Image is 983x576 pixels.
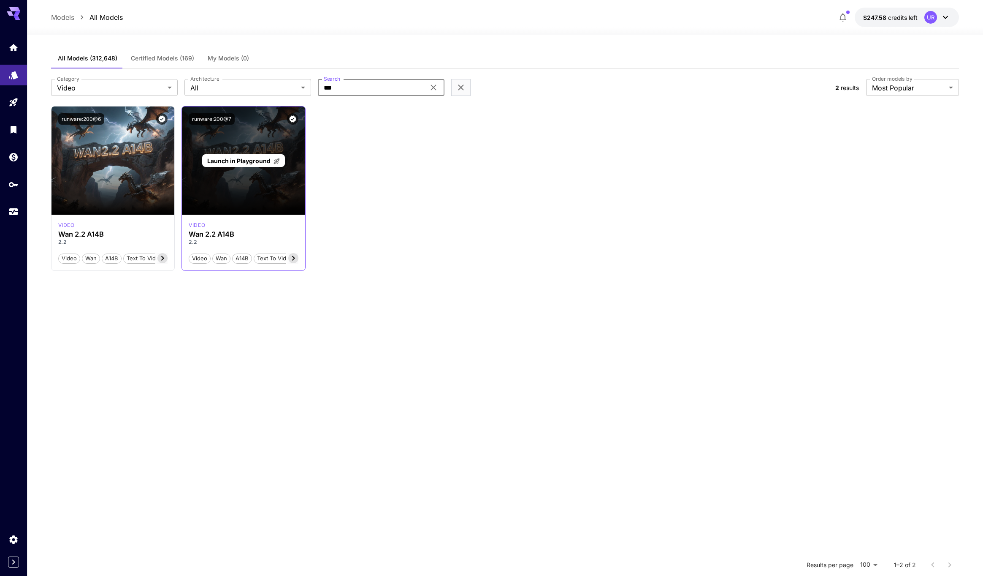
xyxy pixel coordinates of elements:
[82,253,100,264] button: Wan
[58,113,104,125] button: runware:200@6
[456,82,466,93] button: Clear filters (1)
[8,152,19,162] div: Wallet
[212,253,230,264] button: Wan
[8,179,19,190] div: API Keys
[189,221,205,229] p: video
[8,534,19,545] div: Settings
[254,253,296,264] button: Text To Video
[872,75,912,82] label: Order models by
[102,253,122,264] button: A14B
[189,113,235,125] button: runware:200@7
[213,254,230,263] span: Wan
[156,113,168,125] button: Verified working
[208,55,249,62] span: My Models (0)
[57,75,79,82] label: Category
[8,97,19,108] div: Playground
[855,8,959,27] button: $247.57883UR
[189,230,298,238] h3: Wan 2.2 A14B
[8,42,19,53] div: Home
[58,253,80,264] button: Video
[82,254,100,263] span: Wan
[89,12,123,22] a: All Models
[233,254,252,263] span: A14B
[807,561,853,569] p: Results per page
[58,238,168,246] p: 2.2
[124,254,165,263] span: Text To Video
[8,70,19,80] div: Models
[57,83,164,93] span: Video
[324,75,340,82] label: Search
[51,12,74,22] a: Models
[8,207,19,217] div: Usage
[232,253,252,264] button: A14B
[58,221,75,229] p: video
[202,154,284,167] a: Launch in Playground
[189,254,210,263] span: Video
[924,11,937,24] div: UR
[51,12,123,22] nav: breadcrumb
[207,157,271,164] span: Launch in Playground
[190,83,298,93] span: All
[189,221,205,229] div: wan_2_2_a14b_i2v
[8,557,19,568] button: Expand sidebar
[863,14,888,21] span: $247.58
[254,254,296,263] span: Text To Video
[863,13,918,22] div: $247.57883
[123,253,166,264] button: Text To Video
[58,221,75,229] div: wan_2_2_a14b_t2v
[58,230,168,238] h3: Wan 2.2 A14B
[857,559,880,571] div: 100
[102,254,121,263] span: A14B
[872,83,945,93] span: Most Popular
[841,84,859,91] span: results
[8,124,19,135] div: Library
[59,254,80,263] span: Video
[189,253,211,264] button: Video
[189,238,298,246] p: 2.2
[190,75,219,82] label: Architecture
[894,561,916,569] p: 1–2 of 2
[131,55,194,62] span: Certified Models (169)
[888,14,918,21] span: credits left
[58,55,117,62] span: All Models (312,648)
[287,113,298,125] button: Verified working
[835,84,839,91] span: 2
